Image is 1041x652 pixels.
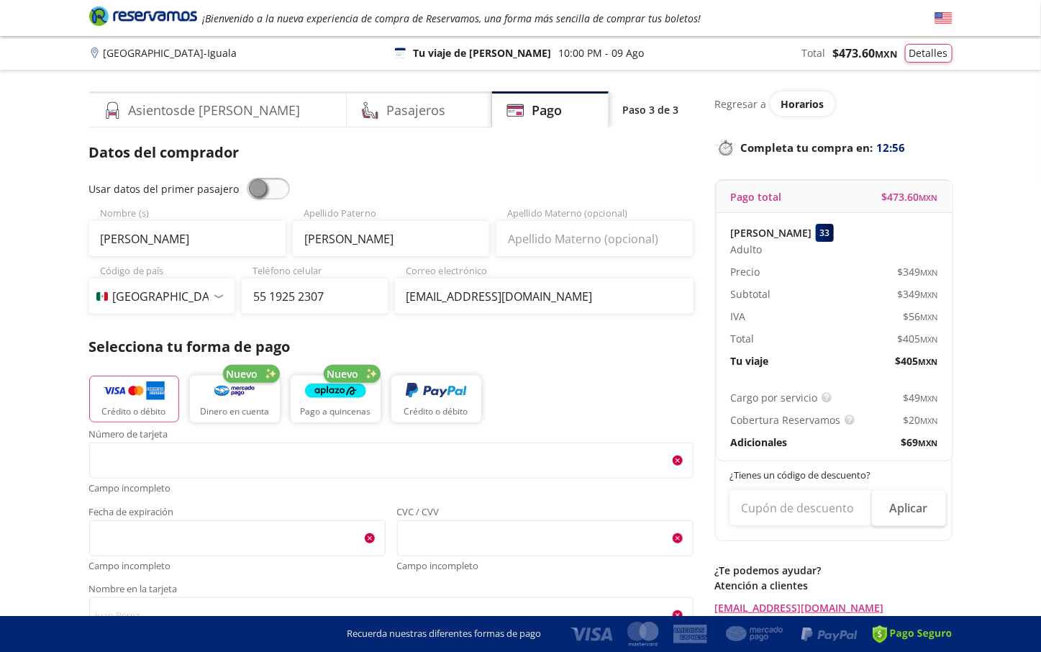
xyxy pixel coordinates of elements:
p: Total [731,331,755,346]
span: $ 56 [904,309,938,324]
span: Campo incompleto [89,481,694,496]
i: Brand Logo [89,5,197,27]
span: $ 473.60 [833,45,898,62]
span: $ 49 [904,390,938,405]
button: Dinero en cuenta [190,376,280,422]
button: Detalles [905,44,953,63]
span: Nuevo [327,366,359,381]
p: Subtotal [731,286,771,302]
p: Pago a quincenas [300,405,371,418]
p: Pago total [731,189,782,204]
div: 33 [816,224,834,242]
p: Datos del comprador [89,142,694,163]
p: Atención a clientes [715,578,953,593]
p: ¿Tienes un código de descuento? [730,468,939,483]
h4: Asientos de [PERSON_NAME] [129,101,301,120]
small: MXN [921,289,938,300]
p: ¿Te podemos ayudar? [715,563,953,578]
span: Fecha de expiración [89,507,386,520]
span: Usar datos del primer pasajero [89,182,240,196]
span: $ 349 [898,286,938,302]
p: Adicionales [731,435,788,450]
span: Nombre en la tarjeta [89,584,694,597]
p: Paso 3 de 3 [623,102,679,117]
p: Precio [731,264,760,279]
small: MXN [919,356,938,367]
span: $ 349 [898,264,938,279]
img: field_error [364,533,376,544]
span: 12:56 [877,140,906,156]
button: English [935,9,953,27]
iframe: Iframe de la fecha de caducidad de la tarjeta asegurada [96,525,379,552]
p: Recuerda nuestras diferentes formas de pago [347,627,542,641]
small: MXN [921,267,938,278]
input: Correo electrónico [395,279,694,314]
h4: Pago [532,101,562,120]
p: Selecciona tu forma de pago [89,336,694,358]
img: field_error [672,533,683,544]
input: Apellido Materno (opcional) [496,221,693,257]
small: MXN [919,192,938,203]
span: Campo incompleto [89,559,386,574]
p: Cargo por servicio [731,390,818,405]
button: Aplicar [872,490,946,526]
span: $ 69 [901,435,938,450]
em: ¡Bienvenido a la nueva experiencia de compra de Reservamos, una forma más sencilla de comprar tus... [203,12,701,25]
iframe: Iframe del código de seguridad de la tarjeta asegurada [404,525,687,552]
small: MXN [876,47,898,60]
small: MXN [919,438,938,448]
input: Nombre en la tarjetafield_errorNombre del titular de tarjeta no válido [89,597,694,633]
small: MXN [921,415,938,426]
p: Tu viaje de [PERSON_NAME] [413,45,551,60]
p: Total [802,45,826,60]
p: IVA [731,309,746,324]
p: Tu viaje [731,353,769,368]
span: Campo incompleto [397,559,694,574]
button: Crédito o débito [391,376,481,422]
input: Cupón de descuento [730,490,872,526]
h4: Pasajeros [386,101,445,120]
span: $ 473.60 [882,189,938,204]
p: [PERSON_NAME] [731,225,812,240]
span: Horarios [781,97,824,111]
small: MXN [921,393,938,404]
span: Adulto [731,242,763,257]
img: field_error [672,455,683,466]
p: Cobertura Reservamos [731,412,841,427]
small: MXN [921,334,938,345]
p: Crédito o débito [102,405,166,418]
span: Número de tarjeta [89,430,694,443]
span: $ 405 [896,353,938,368]
p: [GEOGRAPHIC_DATA] - Iguala [104,45,237,60]
span: CVC / CVV [397,507,694,520]
img: field_error [672,610,683,621]
iframe: Iframe del número de tarjeta asegurada [96,447,687,474]
p: Dinero en cuenta [200,405,269,418]
a: [EMAIL_ADDRESS][DOMAIN_NAME] [715,600,953,615]
p: Crédito o débito [404,405,468,418]
small: MXN [921,312,938,322]
button: Crédito o débito [89,376,179,422]
p: 10:00 PM - 09 Ago [558,45,644,60]
span: $ 20 [904,412,938,427]
div: Regresar a ver horarios [715,91,953,116]
input: Nombre (s) [89,221,286,257]
a: Brand Logo [89,5,197,31]
input: Apellido Paterno [293,221,489,257]
img: MX [96,292,108,301]
p: Completa tu compra en : [715,137,953,158]
span: $ 405 [898,331,938,346]
input: Teléfono celular [242,279,388,314]
span: Nuevo [227,366,258,381]
button: Pago a quincenas [291,376,381,422]
p: Regresar a [715,96,767,112]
